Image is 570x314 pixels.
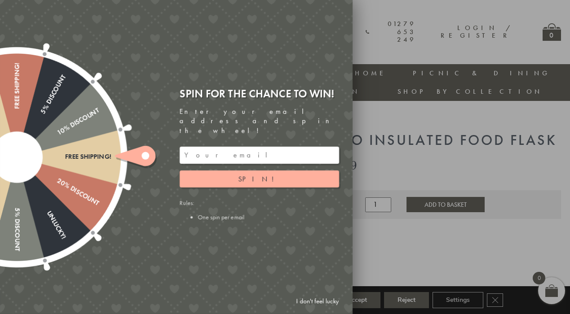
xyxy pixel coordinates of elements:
[180,170,339,188] button: Spin!
[180,87,339,100] div: Spin for the chance to win!
[15,107,100,161] div: 10% Discount
[13,157,21,251] div: 5% Discount
[180,147,339,164] input: Your email
[180,199,339,221] div: Rules:
[198,213,339,221] li: One spin per email
[15,154,100,208] div: 20% Discount
[13,74,67,159] div: 5% Discount
[17,153,111,161] div: Free shipping!
[13,63,21,157] div: Free shipping!
[292,293,344,310] a: I don't feel lucky
[13,155,67,240] div: Unlucky!
[180,107,339,135] div: Enter your email address and spin the wheel!
[238,174,281,183] span: Spin!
